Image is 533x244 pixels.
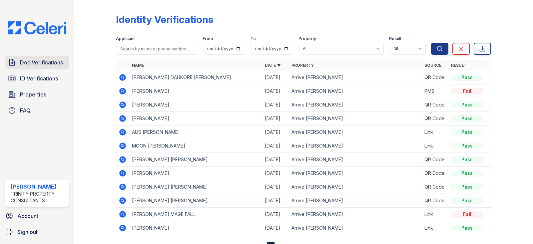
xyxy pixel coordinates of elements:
td: Arrive [PERSON_NAME] [289,112,422,126]
span: Properties [20,90,46,98]
td: AUS [PERSON_NAME] [129,126,262,139]
label: From [203,36,213,41]
a: Property [291,63,314,68]
span: Account [17,212,38,220]
td: Arrive [PERSON_NAME] [289,208,422,221]
td: [PERSON_NAME] [PERSON_NAME] [129,180,262,194]
div: Fail [451,211,483,218]
td: [PERSON_NAME] [PERSON_NAME] [129,194,262,208]
td: Arrive [PERSON_NAME] [289,194,422,208]
td: QR Code [422,167,448,180]
td: Arrive [PERSON_NAME] [289,84,422,98]
div: Pass [451,74,483,81]
td: [DATE] [262,194,289,208]
a: Account [3,209,72,223]
td: [DATE] [262,153,289,167]
span: Sign out [17,228,38,236]
td: [PERSON_NAME] [129,167,262,180]
td: Arrive [PERSON_NAME] [289,180,422,194]
td: Arrive [PERSON_NAME] [289,153,422,167]
td: PMS [422,84,448,98]
td: [DATE] [262,167,289,180]
td: QR Code [422,180,448,194]
div: Pass [451,101,483,108]
div: Fail [451,88,483,94]
td: [PERSON_NAME] [129,98,262,112]
div: [PERSON_NAME] [11,183,66,191]
a: Doc Verifications [5,56,69,69]
a: Source [424,63,441,68]
td: [PERSON_NAME] [PERSON_NAME] [129,153,262,167]
td: Arrive [PERSON_NAME] [289,167,422,180]
span: ID Verifications [20,74,58,82]
img: CE_Logo_Blue-a8612792a0a2168367f1c8372b55b34899dd931a85d93a1a3d3e32e68fde9ad4.png [3,21,72,34]
div: Pass [451,184,483,190]
label: To [251,36,256,41]
td: [DATE] [262,139,289,153]
td: [PERSON_NAME] [129,112,262,126]
td: [DATE] [262,112,289,126]
label: Property [298,36,316,41]
td: Arrive [PERSON_NAME] [289,71,422,84]
td: [DATE] [262,126,289,139]
a: FAQ [5,104,69,117]
a: Date ▼ [265,63,281,68]
td: QR Code [422,194,448,208]
div: Pass [451,143,483,149]
div: Pass [451,170,483,177]
td: Link [422,139,448,153]
a: Result [451,63,467,68]
td: [PERSON_NAME] [129,84,262,98]
td: [DATE] [262,208,289,221]
td: Arrive [PERSON_NAME] [289,98,422,112]
td: [PERSON_NAME] DAUKORE [PERSON_NAME] [129,71,262,84]
div: Trinity Property Consultants [11,191,66,204]
span: FAQ [20,106,31,114]
td: Arrive [PERSON_NAME] [289,139,422,153]
input: Search by name or phone number [116,43,197,55]
a: ID Verifications [5,72,69,85]
div: Pass [451,197,483,204]
td: QR Code [422,153,448,167]
label: Applicant [116,36,135,41]
td: Link [422,126,448,139]
label: Result [389,36,401,41]
div: Pass [451,129,483,136]
div: Identity Verifications [116,13,213,25]
td: MOON [PERSON_NAME] [129,139,262,153]
td: Arrive [PERSON_NAME] [289,126,422,139]
td: [PERSON_NAME] [129,221,262,235]
td: [DATE] [262,84,289,98]
td: [PERSON_NAME] MAGE FALL [129,208,262,221]
a: Properties [5,88,69,101]
div: Pass [451,115,483,122]
a: Sign out [3,225,72,239]
a: Name [132,63,144,68]
td: QR Code [422,98,448,112]
div: Pass [451,156,483,163]
span: Doc Verifications [20,58,63,66]
td: QR Code [422,112,448,126]
div: Pass [451,225,483,231]
td: Arrive [PERSON_NAME] [289,221,422,235]
td: QR Code [422,71,448,84]
td: [DATE] [262,180,289,194]
td: Link [422,221,448,235]
td: Link [422,208,448,221]
td: [DATE] [262,221,289,235]
td: [DATE] [262,98,289,112]
td: [DATE] [262,71,289,84]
